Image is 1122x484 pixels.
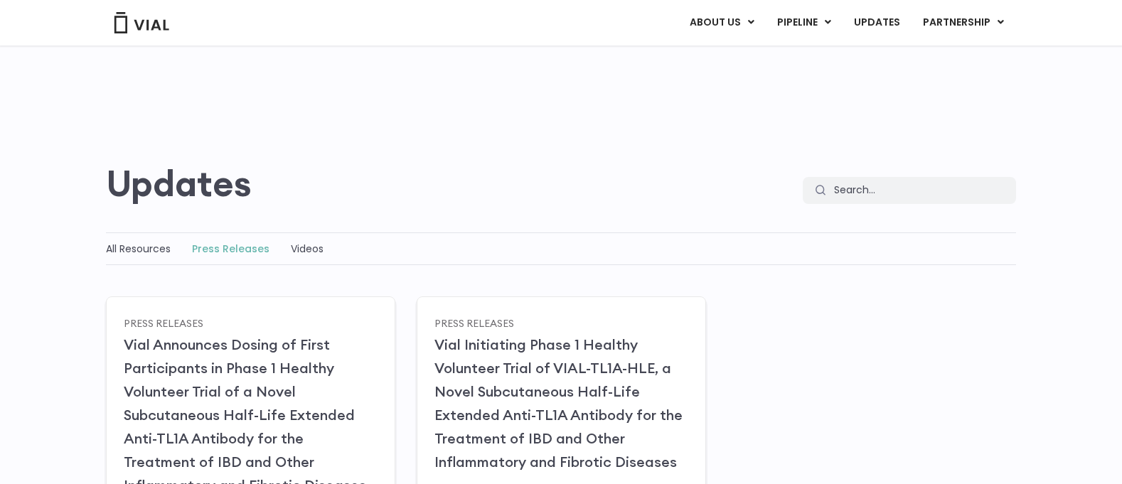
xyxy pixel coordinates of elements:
a: PARTNERSHIPMenu Toggle [912,11,1015,35]
a: ABOUT USMenu Toggle [678,11,765,35]
a: Vial Initiating Phase 1 Healthy Volunteer Trial of VIAL-TL1A-HLE, a Novel Subcutaneous Half-Life ... [434,335,683,470]
h2: Updates [106,163,252,204]
a: Press Releases [124,316,203,329]
a: All Resources [106,242,171,256]
a: UPDATES [843,11,911,35]
img: Vial Logo [113,12,170,33]
a: Press Releases [192,242,269,256]
a: PIPELINEMenu Toggle [766,11,842,35]
a: Videos [291,242,324,256]
input: Search... [825,177,1016,204]
a: Press Releases [434,316,514,329]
